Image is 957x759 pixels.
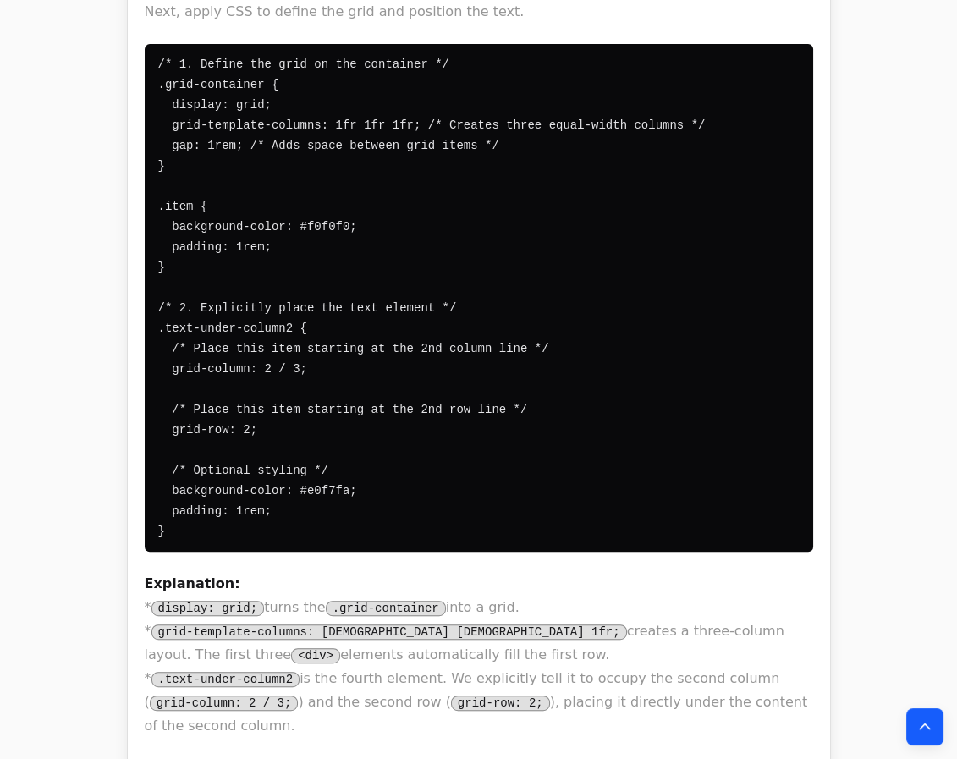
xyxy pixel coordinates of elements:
[151,624,627,640] code: grid-template-columns: [DEMOGRAPHIC_DATA] [DEMOGRAPHIC_DATA] 1fr;
[451,696,550,711] code: grid-row: 2;
[906,708,943,745] button: Back to top
[326,601,446,616] code: .grid-container
[151,672,300,687] code: .text-under-column2
[158,58,706,538] code: /* 1. Define the grid on the container */ .grid-container { display: grid; grid-template-columns:...
[151,601,265,616] code: display: grid;
[145,572,813,738] p: * turns the into a grid. * creates a three-column layout. The first three elements automatically ...
[145,575,240,591] strong: Explanation:
[291,648,340,663] code: <div>
[150,696,299,711] code: grid-column: 2 / 3;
